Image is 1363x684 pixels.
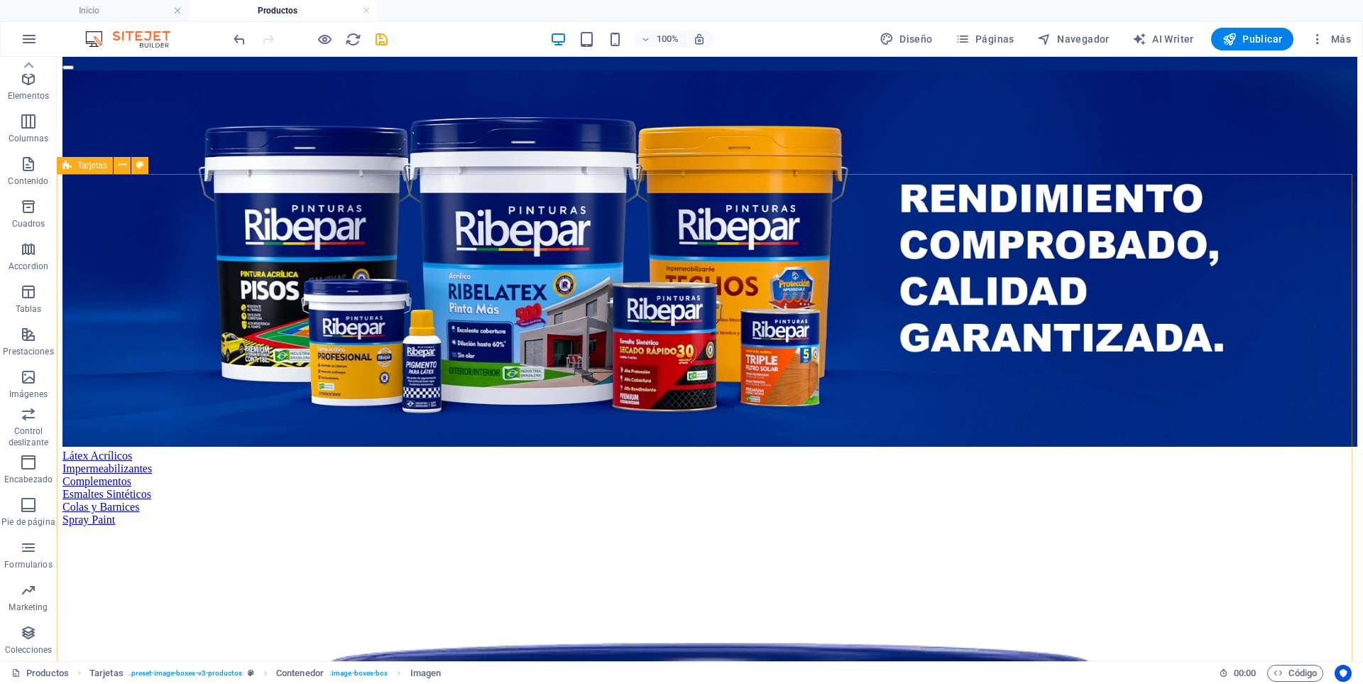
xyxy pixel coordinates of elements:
button: Páginas [950,28,1020,50]
span: Código [1274,665,1317,682]
button: Publicar [1211,28,1294,50]
button: undo [231,31,248,48]
p: Cuadros [12,218,45,229]
p: Encabezado [4,474,53,485]
p: Pie de página [1,516,55,528]
span: Navegador [1037,32,1110,46]
i: Guardar (Ctrl+S) [373,31,390,48]
button: AI Writer [1127,28,1200,50]
p: Colecciones [5,644,52,656]
span: Tarjetas [77,161,107,170]
nav: breadcrumb [89,665,441,682]
p: Formularios [4,559,52,570]
span: Más [1310,32,1351,46]
button: Más [1305,28,1357,50]
p: Marketing [9,602,48,613]
button: Usercentrics [1335,665,1352,682]
h6: Tiempo de la sesión [1219,665,1257,682]
span: 00 00 [1234,665,1256,682]
p: Prestaciones [3,346,53,357]
div: Diseño (Ctrl+Alt+Y) [874,28,938,50]
p: Columnas [9,133,49,144]
h4: Productos [189,3,378,18]
span: Páginas [956,32,1014,46]
button: save [373,31,390,48]
span: Haz clic para seleccionar y doble clic para editar [89,665,124,682]
span: AI Writer [1132,32,1194,46]
i: Volver a cargar página [345,31,361,48]
p: Elementos [8,90,49,102]
h6: 100% [656,31,679,48]
button: Código [1267,665,1323,682]
img: Editor Logo [82,31,188,48]
p: Imágenes [9,389,48,400]
p: Accordion [9,261,48,272]
p: Contenido [8,175,48,187]
button: 100% [635,31,685,48]
span: : [1244,668,1246,678]
button: Diseño [874,28,938,50]
i: Al redimensionar, ajustar el nivel de zoom automáticamente para ajustarse al dispositivo elegido. [693,33,706,45]
button: Navegador [1031,28,1115,50]
i: Este elemento es un preajuste personalizable [248,669,254,677]
span: Publicar [1222,32,1283,46]
span: Diseño [880,32,933,46]
span: Imagen [410,665,442,682]
button: reload [344,31,361,48]
a: Haz clic para cancelar la selección y doble clic para abrir páginas [11,665,69,682]
span: . image-boxes-box [329,665,388,682]
span: . preset-image-boxes-v3-productos [129,665,242,682]
span: Haz clic para seleccionar y doble clic para editar [276,665,324,682]
p: Tablas [16,303,42,315]
i: Deshacer: Cambiar imagen (Ctrl+Z) [231,31,248,48]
